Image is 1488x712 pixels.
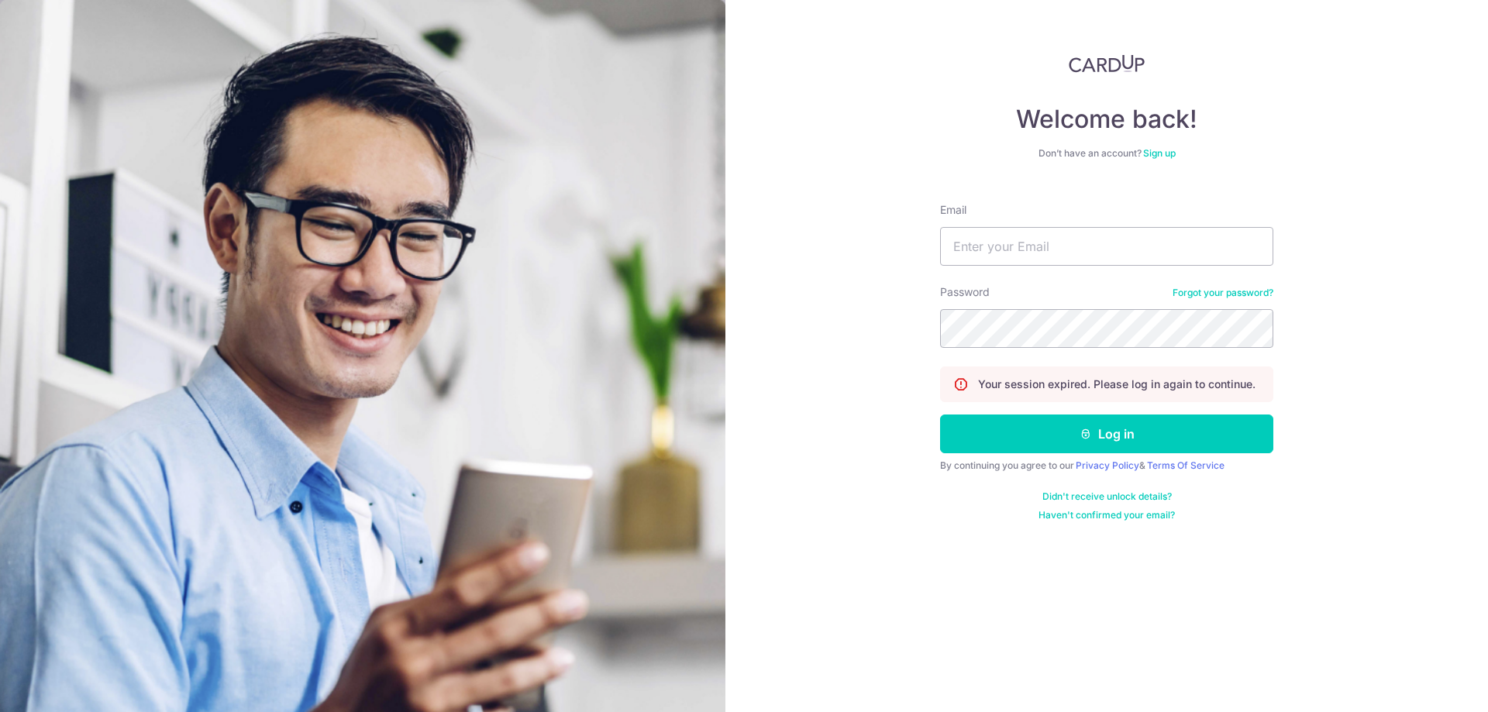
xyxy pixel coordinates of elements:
[940,147,1273,160] div: Don’t have an account?
[1173,287,1273,299] a: Forgot your password?
[1147,459,1224,471] a: Terms Of Service
[940,202,966,218] label: Email
[940,284,990,300] label: Password
[978,377,1255,392] p: Your session expired. Please log in again to continue.
[1069,54,1145,73] img: CardUp Logo
[940,414,1273,453] button: Log in
[940,104,1273,135] h4: Welcome back!
[1038,509,1175,521] a: Haven't confirmed your email?
[1076,459,1139,471] a: Privacy Policy
[940,459,1273,472] div: By continuing you agree to our &
[1042,490,1172,503] a: Didn't receive unlock details?
[940,227,1273,266] input: Enter your Email
[1143,147,1176,159] a: Sign up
